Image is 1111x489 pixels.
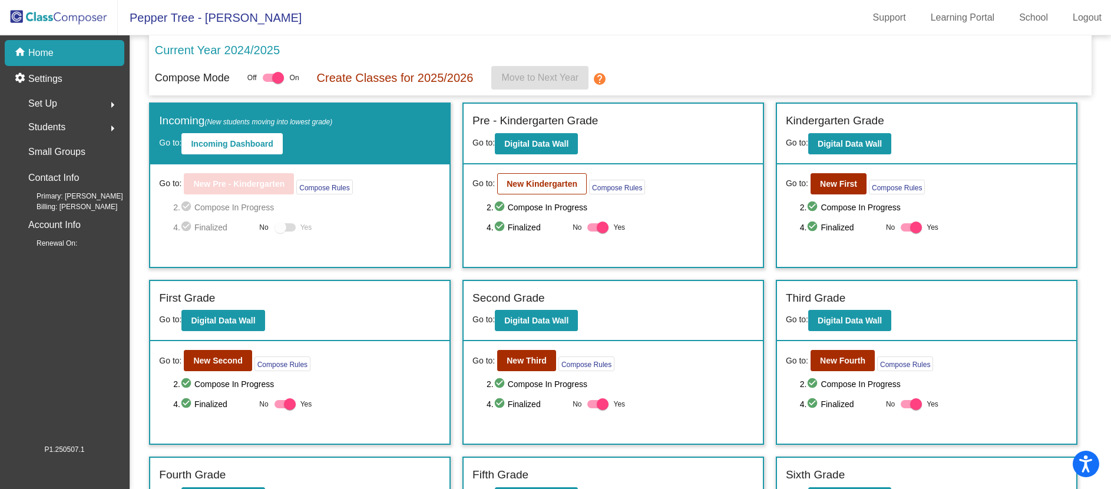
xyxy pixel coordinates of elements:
[811,350,875,371] button: New Fourth
[806,397,821,411] mat-icon: check_circle
[259,399,268,409] span: No
[504,139,568,148] b: Digital Data Wall
[155,70,230,86] p: Compose Mode
[290,72,299,83] span: On
[786,177,808,190] span: Go to:
[300,397,312,411] span: Yes
[28,72,62,86] p: Settings
[786,355,808,367] span: Go to:
[800,377,1067,391] span: 2. Compose In Progress
[105,121,120,136] mat-icon: arrow_right
[159,177,181,190] span: Go to:
[806,200,821,214] mat-icon: check_circle
[820,179,857,189] b: New First
[501,72,578,82] span: Move to Next Year
[14,72,28,86] mat-icon: settings
[204,118,332,126] span: (New students moving into lowest grade)
[820,356,865,365] b: New Fourth
[118,8,302,27] span: Pepper Tree - [PERSON_NAME]
[472,113,598,130] label: Pre - Kindergarten Grade
[786,315,808,324] span: Go to:
[806,220,821,234] mat-icon: check_circle
[495,133,578,154] button: Digital Data Wall
[806,377,821,391] mat-icon: check_circle
[494,377,508,391] mat-icon: check_circle
[507,356,547,365] b: New Third
[254,356,310,371] button: Compose Rules
[487,200,754,214] span: 2. Compose In Progress
[800,200,1067,214] span: 2. Compose In Progress
[159,138,181,147] span: Go to:
[786,467,845,484] label: Sixth Grade
[28,119,65,136] span: Students
[613,397,625,411] span: Yes
[877,356,933,371] button: Compose Rules
[811,173,867,194] button: New First
[193,356,242,365] b: New Second
[808,310,891,331] button: Digital Data Wall
[159,315,181,324] span: Go to:
[886,222,895,233] span: No
[494,220,508,234] mat-icon: check_circle
[472,315,495,324] span: Go to:
[173,220,253,234] span: 4. Finalized
[472,355,495,367] span: Go to:
[18,238,77,249] span: Renewal On:
[800,220,880,234] span: 4. Finalized
[864,8,915,27] a: Support
[173,200,441,214] span: 2. Compose In Progress
[472,290,545,307] label: Second Grade
[818,316,882,325] b: Digital Data Wall
[259,222,268,233] span: No
[300,220,312,234] span: Yes
[472,138,495,147] span: Go to:
[1010,8,1057,27] a: School
[487,220,567,234] span: 4. Finalized
[927,220,938,234] span: Yes
[786,138,808,147] span: Go to:
[613,220,625,234] span: Yes
[589,180,645,194] button: Compose Rules
[558,356,614,371] button: Compose Rules
[28,46,54,60] p: Home
[472,467,528,484] label: Fifth Grade
[180,397,194,411] mat-icon: check_circle
[818,139,882,148] b: Digital Data Wall
[491,66,588,90] button: Move to Next Year
[247,72,257,83] span: Off
[927,397,938,411] span: Yes
[494,200,508,214] mat-icon: check_circle
[180,377,194,391] mat-icon: check_circle
[487,377,754,391] span: 2. Compose In Progress
[14,46,28,60] mat-icon: home
[18,191,123,201] span: Primary: [PERSON_NAME]
[159,467,226,484] label: Fourth Grade
[573,222,581,233] span: No
[181,310,264,331] button: Digital Data Wall
[487,397,567,411] span: 4. Finalized
[593,72,607,86] mat-icon: help
[105,98,120,112] mat-icon: arrow_right
[155,41,280,59] p: Current Year 2024/2025
[159,355,181,367] span: Go to:
[191,316,255,325] b: Digital Data Wall
[921,8,1004,27] a: Learning Portal
[184,350,252,371] button: New Second
[886,399,895,409] span: No
[159,113,332,130] label: Incoming
[497,173,587,194] button: New Kindergarten
[191,139,273,148] b: Incoming Dashboard
[573,399,581,409] span: No
[317,69,474,87] p: Create Classes for 2025/2026
[786,113,884,130] label: Kindergarten Grade
[180,220,194,234] mat-icon: check_circle
[497,350,556,371] button: New Third
[786,290,845,307] label: Third Grade
[28,170,79,186] p: Contact Info
[495,310,578,331] button: Digital Data Wall
[181,133,282,154] button: Incoming Dashboard
[800,397,880,411] span: 4. Finalized
[28,95,57,112] span: Set Up
[869,180,925,194] button: Compose Rules
[180,200,194,214] mat-icon: check_circle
